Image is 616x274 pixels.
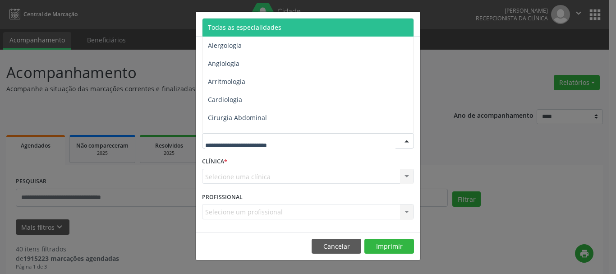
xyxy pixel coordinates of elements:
span: Angiologia [208,59,239,68]
span: Cirurgia Bariatrica [208,131,263,140]
label: CLÍNICA [202,155,227,169]
span: Alergologia [208,41,242,50]
span: Arritmologia [208,77,245,86]
label: PROFISSIONAL [202,190,243,204]
button: Cancelar [312,239,361,254]
button: Close [402,12,420,34]
button: Imprimir [364,239,414,254]
h5: Relatório de agendamentos [202,18,305,30]
span: Todas as especialidades [208,23,281,32]
span: Cirurgia Abdominal [208,113,267,122]
span: Cardiologia [208,95,242,104]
